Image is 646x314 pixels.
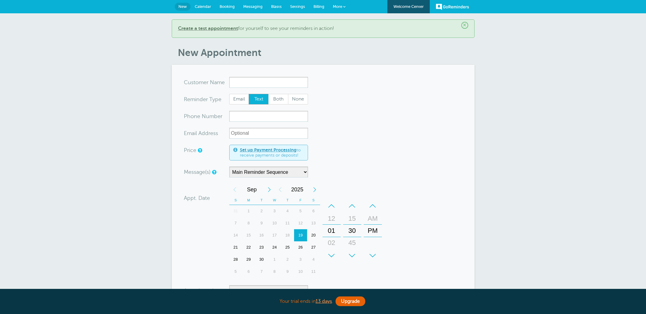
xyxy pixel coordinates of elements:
[198,148,201,152] a: An optional price for the appointment. If you set a price, you can include a payment link in your...
[461,22,468,29] span: ×
[307,196,320,205] th: S
[194,131,208,136] span: il Add
[307,229,320,241] div: Saturday, September 20
[255,241,268,253] div: Tuesday, September 23
[281,253,294,266] div: 2
[242,266,255,278] div: 6
[307,241,320,253] div: 27
[255,253,268,266] div: 30
[230,94,249,104] span: Email
[307,241,320,253] div: Saturday, September 27
[294,253,307,266] div: Friday, October 3
[242,229,255,241] div: Monday, September 15
[220,4,235,9] span: Booking
[294,266,307,278] div: Friday, October 10
[229,94,249,105] label: Email
[281,266,294,278] div: 9
[271,4,282,9] span: Blasts
[184,111,229,122] div: mber
[240,147,296,152] a: Set up Payment Processing
[229,241,242,253] div: Sunday, September 21
[243,4,263,9] span: Messaging
[309,183,320,196] div: Next Year
[255,241,268,253] div: 23
[255,217,268,229] div: Tuesday, September 9
[229,253,242,266] div: Sunday, September 28
[294,205,307,217] div: Friday, September 5
[242,196,255,205] th: M
[281,196,294,205] th: T
[229,217,242,229] div: Sunday, September 7
[184,195,210,201] label: Appt. Date
[172,295,475,308] div: Your trial ends in .
[268,196,281,205] th: W
[268,266,281,278] div: Wednesday, October 8
[242,205,255,217] div: 1
[281,217,294,229] div: Thursday, September 11
[281,241,294,253] div: Thursday, September 25
[281,205,294,217] div: Thursday, September 4
[240,183,264,196] span: September
[307,266,320,278] div: Saturday, October 11
[255,196,268,205] th: T
[324,213,339,225] div: 12
[240,147,304,158] span: to receive payments or deposits!
[324,225,339,237] div: 01
[242,241,255,253] div: 22
[242,205,255,217] div: Monday, September 1
[316,299,332,304] a: 13 days
[288,94,308,105] label: None
[229,183,240,196] div: Previous Month
[268,229,281,241] div: 17
[345,213,359,225] div: 15
[268,205,281,217] div: Wednesday, September 3
[366,213,380,225] div: AM
[175,3,190,11] a: New
[178,26,468,31] p: for yourself to see your reminders in action!
[324,249,339,261] div: 03
[178,4,187,9] span: New
[281,241,294,253] div: 25
[281,266,294,278] div: Thursday, October 9
[323,200,341,262] div: Hours
[229,229,242,241] div: Sunday, September 14
[249,94,268,104] span: Text
[290,4,305,9] span: Settings
[294,253,307,266] div: 3
[294,217,307,229] div: Friday, September 12
[333,4,342,9] span: More
[242,241,255,253] div: Monday, September 22
[307,217,320,229] div: 13
[242,217,255,229] div: 8
[184,128,229,139] div: ress
[307,253,320,266] div: Saturday, October 4
[194,80,214,85] span: tomer N
[307,205,320,217] div: 6
[268,217,281,229] div: 10
[281,253,294,266] div: Thursday, October 2
[281,229,294,241] div: Thursday, September 18
[229,196,242,205] th: S
[268,217,281,229] div: Wednesday, September 10
[184,80,194,85] span: Cus
[184,147,196,153] label: Price
[268,253,281,266] div: 1
[178,47,475,58] h1: New Appointment
[268,241,281,253] div: 24
[313,4,324,9] span: Billing
[281,217,294,229] div: 11
[268,241,281,253] div: Wednesday, September 24
[184,97,221,102] label: Reminder Type
[195,4,211,9] span: Calendar
[294,217,307,229] div: 12
[212,170,216,174] a: Simple templates and custom messages will use the reminder schedule set under Settings > Reminder...
[184,169,210,175] label: Message(s)
[184,77,229,88] div: ame
[294,241,307,253] div: Friday, September 26
[242,266,255,278] div: Monday, October 6
[229,229,242,241] div: 14
[307,266,320,278] div: 11
[268,94,288,105] label: Both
